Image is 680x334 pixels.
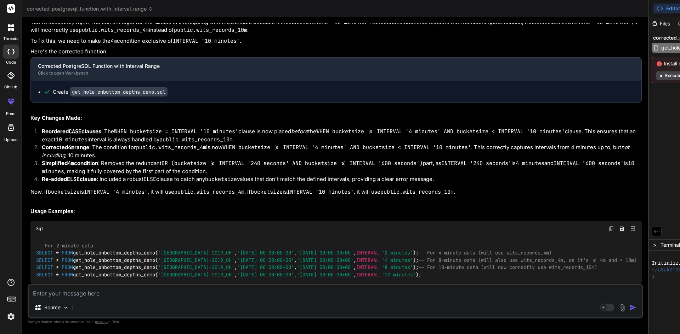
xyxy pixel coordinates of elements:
span: '[DATE] 00:00:00+00' [297,250,353,256]
code: bucketsize [528,19,560,26]
div: Create [53,88,168,95]
li: : The clause is now placed the clause. This ensures that an exact interval is always handled by . [36,128,642,143]
h2: Usage Examples: [30,207,642,216]
img: Pick Models [63,305,69,311]
span: Sql [36,226,44,232]
label: GitHub [4,84,17,90]
p: To fix this, we need to make the condition exclusive of . [30,37,642,45]
code: INTERVAL '240 seconds' [441,160,511,167]
code: 4 minutes [516,160,544,167]
p: You're absolutely right! The current logic for the table is overlapping with the table because it... [30,18,642,34]
p: Here's the corrected function: [30,48,642,56]
code: 10m [230,19,239,26]
strong: Re-added clause [42,176,97,182]
span: '[DATE] 00:00:00+00' [297,257,353,263]
code: public.wits_records_10m [159,136,233,143]
button: Corrected PostgreSQL Function with Interval RangeClick to open Workbench [31,58,630,81]
h2: Key Changes Made: [30,114,642,122]
span: SELECT [36,271,53,278]
span: '[DATE] 00:00:00+00' [237,264,294,270]
span: '[GEOGRAPHIC_DATA]-2019_OH' [158,250,234,256]
code: OR (bucketsize >= INTERVAL '240 seconds' AND bucketsize <= INTERVAL '600 seconds') [161,160,423,167]
div: Files [649,20,675,27]
code: CASE [387,19,399,26]
em: first [459,19,469,25]
span: '[DATE] 00:00:00+00' [297,264,353,270]
code: public.wits_records_4m [79,27,149,34]
img: copy [608,226,614,232]
span: -- For 4-minute data (will use wits_records_4m) [419,250,552,256]
span: '[DATE] 00:00:00+00' [237,271,294,278]
code: ELSE [143,176,156,183]
em: not including [42,144,629,159]
code: INTERVAL '10 minutes' [287,188,354,195]
code: 10 minutes [56,136,87,143]
li: : The condition for is now . This correctly captures intervals from 4 minutes up to, but , 10 min... [36,143,642,159]
span: corrected_postgresql_function_with_interval_range [27,5,153,12]
strong: Simplified condition [42,160,98,166]
span: SELECT [36,257,53,263]
div: Click to open Workbench [38,70,623,76]
img: Open in Browser [630,225,636,232]
span: FROM [62,257,73,263]
span: -- For 10-minute data (will now correctly use wits_records_10m) [419,264,597,270]
code: INTERVAL '600 seconds' [554,160,624,167]
span: -- For 2-minute data [36,242,93,249]
span: '[GEOGRAPHIC_DATA]-2019_OH' [158,257,234,263]
span: '10 minutes' [382,271,416,278]
span: '[GEOGRAPHIC_DATA]-2019_OH' [158,264,234,270]
li: : Removed the redundant part, as is and is , making it fully covered by the first part of the con... [36,159,642,175]
code: 4m [110,37,117,45]
span: '[DATE] 00:00:00+00' [297,271,353,278]
code: public.wits_records_10m [174,27,247,34]
code: WHEN bucketsize >= INTERVAL '4 minutes' AND bucketsize < INTERVAL '10 minutes' [222,144,471,151]
strong: Corrected range [42,144,89,151]
img: settings [5,311,17,323]
span: '[DATE] 00:00:00+00' [237,250,294,256]
code: 4m [153,19,159,26]
span: FROM [62,271,73,278]
button: Save file [617,224,627,234]
p: Now, if is , it will use . If is , it will use . [30,188,642,196]
span: '4 minutes' [382,257,413,263]
code: INTERVAL '4 minutes' [84,188,148,195]
code: 4m [68,160,74,167]
code: INTERVAL '10 minutes' [302,19,369,26]
span: FROM [62,264,73,270]
label: code [6,59,16,65]
span: Terminal [661,241,680,248]
span: SELECT [36,264,53,270]
span: INTERVAL [356,271,379,278]
code: bucketsize [251,188,283,195]
img: icon [629,304,636,311]
p: Source [44,304,61,311]
label: Upload [4,137,18,143]
code: bucketsize [205,176,237,183]
span: -- For 8-minute data (will also use wits_records_4m, as it's >= 4m and < 10m) [419,257,637,263]
span: SELECT [36,250,53,256]
span: ❯ [652,274,655,280]
code: public.wits_records_4m [136,144,206,151]
span: >_ [653,241,658,248]
code: WHEN [493,19,505,26]
span: '[DATE] 00:00:00+00' [237,257,294,263]
span: INTERVAL [356,264,379,270]
code: get_hole_onbottom_depths_demo.sql [70,87,168,96]
code: public.wits_records_10m [380,188,454,195]
code: INTERVAL '10 minutes' [173,37,240,45]
label: prem [6,111,16,117]
span: '8 minutes' [382,264,413,270]
span: FROM [62,250,73,256]
code: 4m [68,144,74,151]
label: threads [3,36,18,42]
code: public.wits_records_4m [174,188,244,195]
code: CASE [69,128,81,135]
code: 10 minutes [42,160,634,175]
code: WHEN bucketsize = INTERVAL '10 minutes' [114,128,238,135]
code: WHEN bucketsize >= INTERVAL '4 minutes' AND bucketsize < INTERVAL '10 minutes' [316,128,565,135]
code: bucketsize [48,188,80,195]
span: INTERVAL [356,257,379,263]
img: attachment [618,304,627,312]
div: Corrected PostgreSQL Function with Interval Range [38,63,623,70]
em: before [291,128,308,135]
